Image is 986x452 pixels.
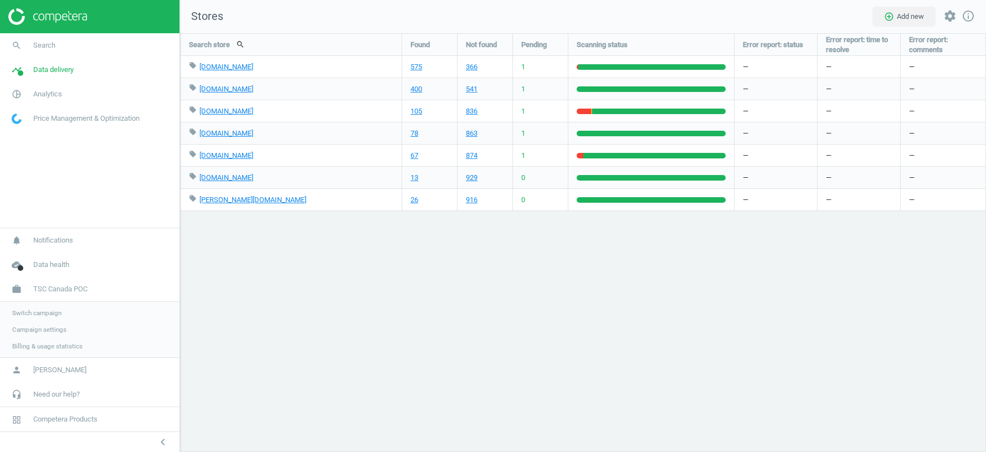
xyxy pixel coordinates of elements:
span: Switch campaign [12,309,61,317]
span: Price Management & Optimization [33,114,140,124]
div: — [901,167,986,188]
a: 575 [410,62,422,72]
a: [PERSON_NAME][DOMAIN_NAME] [199,196,306,204]
i: local_offer [189,61,197,69]
a: 26 [410,195,418,205]
span: Stores [180,9,223,24]
i: local_offer [189,84,197,91]
span: 1 [521,151,525,161]
a: 874 [466,151,477,161]
a: 105 [410,106,422,116]
a: [DOMAIN_NAME] [199,129,253,137]
span: — [826,195,831,205]
span: 1 [521,62,525,72]
span: Notifications [33,235,73,245]
span: 0 [521,173,525,183]
div: — [735,189,817,210]
a: 67 [410,151,418,161]
span: — [826,129,831,138]
i: pie_chart_outlined [6,84,27,105]
div: — [735,122,817,144]
div: — [901,189,986,210]
div: — [901,56,986,78]
div: — [901,78,986,100]
button: search [230,35,251,54]
span: — [826,106,831,116]
span: Data health [33,260,69,270]
span: — [826,62,831,72]
i: local_offer [189,172,197,180]
a: 916 [466,195,477,205]
img: wGWNvw8QSZomAAAAABJRU5ErkJggg== [12,114,22,124]
span: Error report: status [743,40,803,50]
span: Error report: time to resolve [826,35,892,55]
div: — [735,56,817,78]
i: local_offer [189,106,197,114]
span: — [826,151,831,161]
img: ajHJNr6hYgQAAAAASUVORK5CYII= [8,8,87,25]
span: Billing & usage statistics [12,342,83,351]
div: — [901,145,986,166]
div: — [901,122,986,144]
div: Search store [181,34,402,55]
a: 541 [466,84,477,94]
i: info_outline [962,9,975,23]
i: local_offer [189,194,197,202]
a: 78 [410,129,418,138]
span: Campaign settings [12,325,66,334]
button: settings [938,4,962,28]
a: 836 [466,106,477,116]
i: timeline [6,59,27,80]
span: Need our help? [33,389,80,399]
span: Found [410,40,430,50]
a: info_outline [962,9,975,24]
span: — [826,173,831,183]
span: Not found [466,40,497,50]
span: — [826,84,831,94]
span: Competera Products [33,414,97,424]
i: local_offer [189,128,197,136]
i: add_circle_outline [884,12,894,22]
span: 1 [521,129,525,138]
a: [DOMAIN_NAME] [199,173,253,182]
span: [PERSON_NAME] [33,365,86,375]
i: search [6,35,27,56]
a: [DOMAIN_NAME] [199,151,253,160]
a: 400 [410,84,422,94]
i: person [6,359,27,381]
a: [DOMAIN_NAME] [199,107,253,115]
a: 929 [466,173,477,183]
i: settings [943,9,957,23]
span: Data delivery [33,65,74,75]
a: [DOMAIN_NAME] [199,63,253,71]
span: Pending [521,40,547,50]
span: 1 [521,84,525,94]
button: chevron_left [149,435,177,449]
span: Scanning status [577,40,628,50]
a: 13 [410,173,418,183]
span: 1 [521,106,525,116]
i: work [6,279,27,300]
a: 366 [466,62,477,72]
button: add_circle_outlineAdd new [872,7,936,27]
span: 0 [521,195,525,205]
div: — [735,78,817,100]
a: [DOMAIN_NAME] [199,85,253,93]
div: — [735,167,817,188]
i: notifications [6,230,27,251]
span: Analytics [33,89,62,99]
i: headset_mic [6,384,27,405]
div: — [735,145,817,166]
a: 863 [466,129,477,138]
span: TSC Canada POC [33,284,88,294]
i: local_offer [189,150,197,158]
span: Search [33,40,55,50]
div: — [901,100,986,122]
span: Error report: comments [909,35,978,55]
div: — [735,100,817,122]
i: cloud_done [6,254,27,275]
i: chevron_left [156,435,170,449]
